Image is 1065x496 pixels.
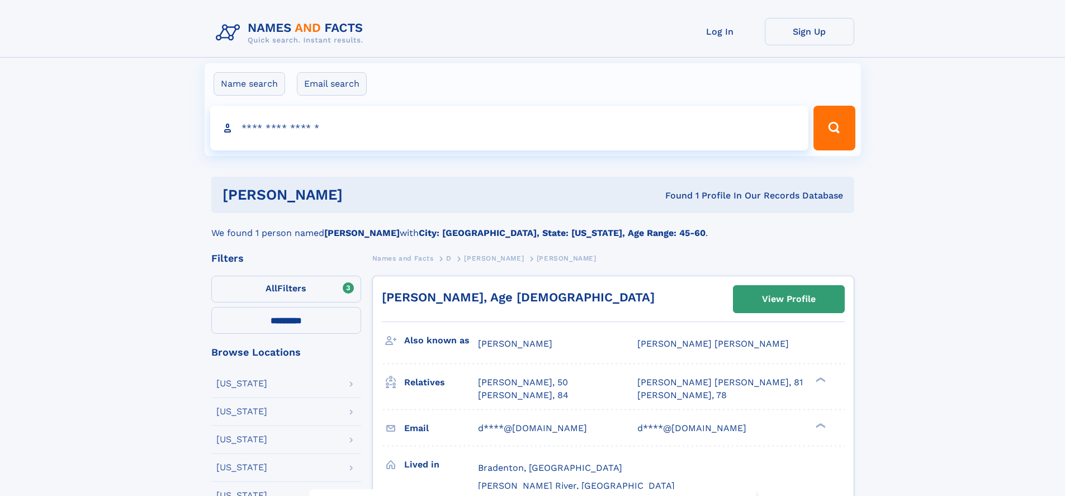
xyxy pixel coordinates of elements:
[216,379,267,388] div: [US_STATE]
[446,254,452,262] span: D
[210,106,809,150] input: search input
[813,376,826,384] div: ❯
[216,435,267,444] div: [US_STATE]
[382,290,655,304] a: [PERSON_NAME], Age [DEMOGRAPHIC_DATA]
[211,253,361,263] div: Filters
[637,376,803,389] a: [PERSON_NAME] [PERSON_NAME], 81
[211,276,361,303] label: Filters
[216,463,267,472] div: [US_STATE]
[478,389,569,401] a: [PERSON_NAME], 84
[372,251,434,265] a: Names and Facts
[211,347,361,357] div: Browse Locations
[478,462,622,473] span: Bradenton, [GEOGRAPHIC_DATA]
[637,389,727,401] a: [PERSON_NAME], 78
[464,254,524,262] span: [PERSON_NAME]
[223,188,504,202] h1: [PERSON_NAME]
[214,72,285,96] label: Name search
[464,251,524,265] a: [PERSON_NAME]
[211,18,372,48] img: Logo Names and Facts
[733,286,844,313] a: View Profile
[478,376,568,389] a: [PERSON_NAME], 50
[216,407,267,416] div: [US_STATE]
[446,251,452,265] a: D
[404,331,478,350] h3: Also known as
[504,190,843,202] div: Found 1 Profile In Our Records Database
[478,338,552,349] span: [PERSON_NAME]
[404,419,478,438] h3: Email
[813,422,826,429] div: ❯
[478,480,675,491] span: [PERSON_NAME] River, [GEOGRAPHIC_DATA]
[637,338,789,349] span: [PERSON_NAME] [PERSON_NAME]
[537,254,597,262] span: [PERSON_NAME]
[266,283,277,294] span: All
[297,72,367,96] label: Email search
[404,455,478,474] h3: Lived in
[404,373,478,392] h3: Relatives
[813,106,855,150] button: Search Button
[211,213,854,240] div: We found 1 person named with .
[762,286,816,312] div: View Profile
[765,18,854,45] a: Sign Up
[419,228,706,238] b: City: [GEOGRAPHIC_DATA], State: [US_STATE], Age Range: 45-60
[324,228,400,238] b: [PERSON_NAME]
[675,18,765,45] a: Log In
